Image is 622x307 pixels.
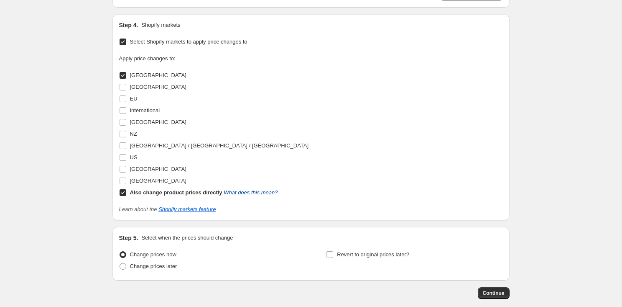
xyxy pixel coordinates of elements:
h2: Step 4. [119,21,138,29]
span: [GEOGRAPHIC_DATA] [130,84,186,90]
span: [GEOGRAPHIC_DATA] [130,72,186,78]
span: Continue [483,290,505,297]
a: What does this mean? [224,189,278,196]
span: [GEOGRAPHIC_DATA] [130,178,186,184]
span: [GEOGRAPHIC_DATA] [130,119,186,125]
span: Change prices now [130,251,176,258]
a: Shopify markets feature [158,206,216,212]
i: Learn about the [119,206,216,212]
p: Select when the prices should change [141,234,233,242]
span: EU [130,95,138,102]
span: Select Shopify markets to apply price changes to [130,39,247,45]
b: Also change product prices directly [130,189,222,196]
span: Revert to original prices later? [337,251,409,258]
button: Continue [478,287,510,299]
span: Apply price changes to: [119,55,176,62]
span: US [130,154,138,160]
span: Change prices later [130,263,177,269]
span: International [130,107,160,114]
span: [GEOGRAPHIC_DATA] [130,166,186,172]
h2: Step 5. [119,234,138,242]
p: Shopify markets [141,21,180,29]
span: NZ [130,131,137,137]
span: [GEOGRAPHIC_DATA] / [GEOGRAPHIC_DATA] / [GEOGRAPHIC_DATA] [130,142,309,149]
